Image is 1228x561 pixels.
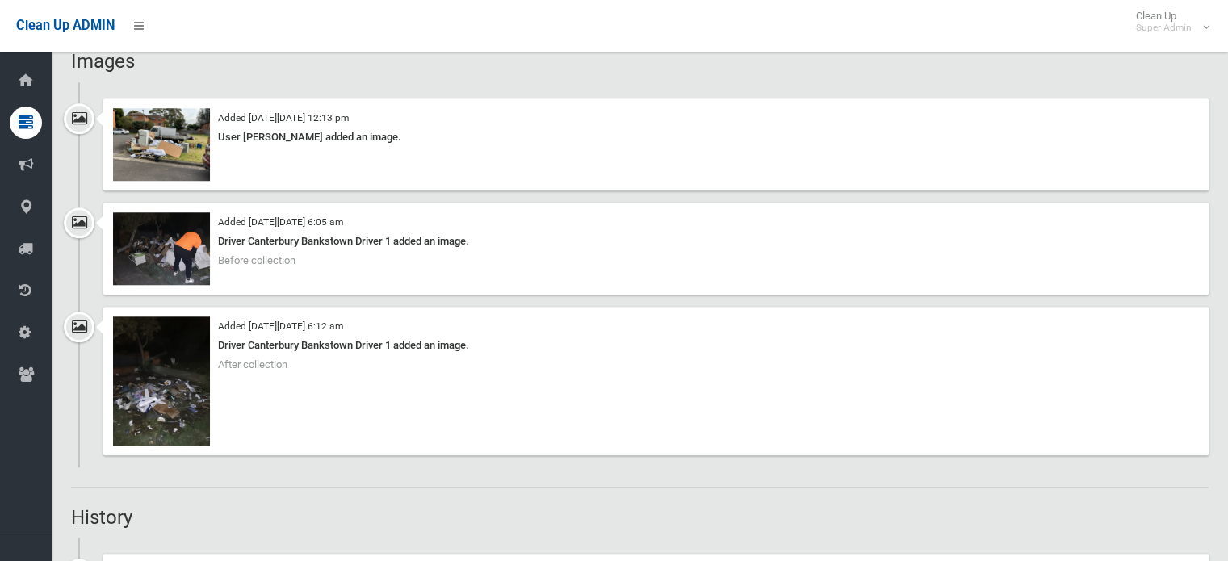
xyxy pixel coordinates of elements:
[113,232,1199,251] div: Driver Canterbury Bankstown Driver 1 added an image.
[218,320,343,332] small: Added [DATE][DATE] 6:12 am
[113,212,210,285] img: 2025-07-1806.04.598844118368524738239.jpg
[218,112,349,124] small: Added [DATE][DATE] 12:13 pm
[113,336,1199,355] div: Driver Canterbury Bankstown Driver 1 added an image.
[113,128,1199,147] div: User [PERSON_NAME] added an image.
[1136,22,1192,34] small: Super Admin
[218,358,287,371] span: After collection
[1128,10,1208,34] span: Clean Up
[113,316,210,446] img: 2025-07-1806.12.054452249089665869687.jpg
[113,108,210,181] img: image.jpg
[16,18,115,33] span: Clean Up ADMIN
[71,507,1209,528] h2: History
[218,216,343,228] small: Added [DATE][DATE] 6:05 am
[71,51,1209,72] h2: Images
[218,254,295,266] span: Before collection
